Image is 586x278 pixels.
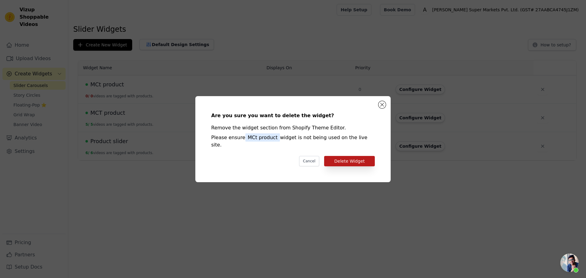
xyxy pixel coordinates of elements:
div: Remove the widget section from Shopify Theme Editor. [211,124,375,132]
div: Please ensure widget is not being used on the live site. [211,134,375,149]
span: MCt product [245,133,280,142]
button: Close modal [378,101,386,108]
button: Cancel [299,156,320,166]
button: Delete Widget [324,156,375,166]
a: Open chat [560,254,579,272]
div: Are you sure you want to delete the widget? [211,112,375,119]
